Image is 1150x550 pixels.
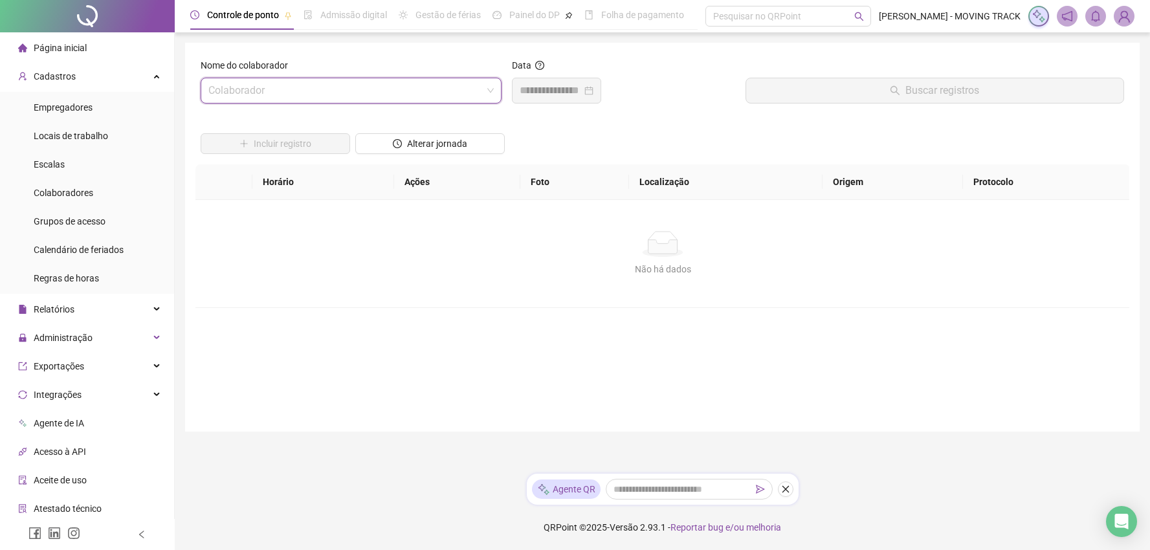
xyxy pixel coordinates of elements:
span: Controle de ponto [207,10,279,20]
span: Empregadores [34,102,93,113]
span: Reportar bug e/ou melhoria [670,522,781,533]
button: Alterar jornada [355,133,505,154]
span: audit [18,476,27,485]
span: sync [18,390,27,399]
span: clock-circle [393,139,402,148]
span: api [18,447,27,456]
span: clock-circle [190,10,199,19]
span: book [584,10,593,19]
span: send [756,485,765,494]
span: Admissão digital [320,10,387,20]
span: Locais de trabalho [34,131,108,141]
img: 18027 [1114,6,1134,26]
span: Exportações [34,361,84,371]
a: Alterar jornada [355,140,505,150]
span: home [18,43,27,52]
img: sparkle-icon.fc2bf0ac1784a2077858766a79e2daf3.svg [537,483,550,496]
span: lock [18,333,27,342]
span: [PERSON_NAME] - MOVING TRACK [879,9,1021,23]
th: Protocolo [963,164,1130,200]
div: Agente QR [532,479,601,499]
span: Colaboradores [34,188,93,198]
div: Não há dados [211,262,1114,276]
span: Gestão de férias [415,10,481,20]
span: Relatórios [34,304,74,314]
span: notification [1061,10,1073,22]
span: Calendário de feriados [34,245,124,255]
th: Foto [520,164,628,200]
th: Localização [629,164,823,200]
span: close [781,485,790,494]
span: dashboard [492,10,502,19]
span: Administração [34,333,93,343]
footer: QRPoint © 2025 - 2.93.1 - [175,505,1150,550]
span: Cadastros [34,71,76,82]
span: export [18,362,27,371]
span: linkedin [48,527,61,540]
span: Folha de pagamento [601,10,684,20]
span: search [854,12,864,21]
span: Acesso à API [34,446,86,457]
label: Nome do colaborador [201,58,296,72]
span: solution [18,504,27,513]
span: pushpin [284,12,292,19]
div: Open Intercom Messenger [1106,506,1137,537]
span: facebook [28,527,41,540]
span: left [137,530,146,539]
span: bell [1090,10,1101,22]
span: Página inicial [34,43,87,53]
span: Painel do DP [509,10,560,20]
span: question-circle [535,61,544,70]
span: instagram [67,527,80,540]
th: Ações [394,164,520,200]
span: Integrações [34,390,82,400]
span: Data [512,60,531,71]
span: file [18,305,27,314]
img: sparkle-icon.fc2bf0ac1784a2077858766a79e2daf3.svg [1032,9,1046,23]
button: Incluir registro [201,133,350,154]
span: file-done [304,10,313,19]
span: Agente de IA [34,418,84,428]
span: Atestado técnico [34,503,102,514]
span: user-add [18,72,27,81]
span: sun [399,10,408,19]
span: Alterar jornada [407,137,467,151]
span: Regras de horas [34,273,99,283]
span: Versão [610,522,638,533]
span: Escalas [34,159,65,170]
span: Aceite de uso [34,475,87,485]
span: Grupos de acesso [34,216,105,226]
th: Origem [823,164,963,200]
span: pushpin [565,12,573,19]
button: Buscar registros [746,78,1124,104]
th: Horário [252,164,395,200]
